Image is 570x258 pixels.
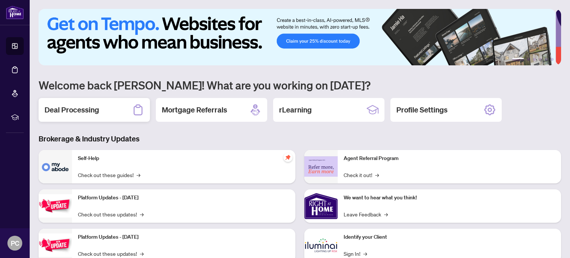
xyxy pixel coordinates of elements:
[78,233,289,241] p: Platform Updates - [DATE]
[39,78,561,92] h1: Welcome back [PERSON_NAME]! What are you working on [DATE]?
[512,58,524,61] button: 1
[11,238,19,248] span: PC
[78,210,144,218] a: Check out these updates!→
[45,105,99,115] h2: Deal Processing
[137,171,140,179] span: →
[39,194,72,218] img: Platform Updates - July 21, 2025
[78,249,144,258] a: Check out these updates!→
[284,153,292,162] span: pushpin
[39,134,561,144] h3: Brokerage & Industry Updates
[140,210,144,218] span: →
[344,154,555,163] p: Agent Referral Program
[39,9,556,65] img: Slide 0
[527,58,530,61] button: 2
[78,154,289,163] p: Self-Help
[39,233,72,257] img: Platform Updates - July 8, 2025
[78,194,289,202] p: Platform Updates - [DATE]
[162,105,227,115] h2: Mortgage Referrals
[551,58,554,61] button: 6
[540,232,563,254] button: Open asap
[344,233,555,241] p: Identify your Client
[140,249,144,258] span: →
[344,210,388,218] a: Leave Feedback→
[6,6,24,19] img: logo
[363,249,367,258] span: →
[344,171,379,179] a: Check it out!→
[375,171,379,179] span: →
[344,249,367,258] a: Sign In!→
[78,171,140,179] a: Check out these guides!→
[304,189,338,223] img: We want to hear what you think!
[533,58,536,61] button: 3
[39,150,72,183] img: Self-Help
[396,105,448,115] h2: Profile Settings
[384,210,388,218] span: →
[545,58,548,61] button: 5
[304,156,338,177] img: Agent Referral Program
[539,58,542,61] button: 4
[344,194,555,202] p: We want to hear what you think!
[279,105,312,115] h2: rLearning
